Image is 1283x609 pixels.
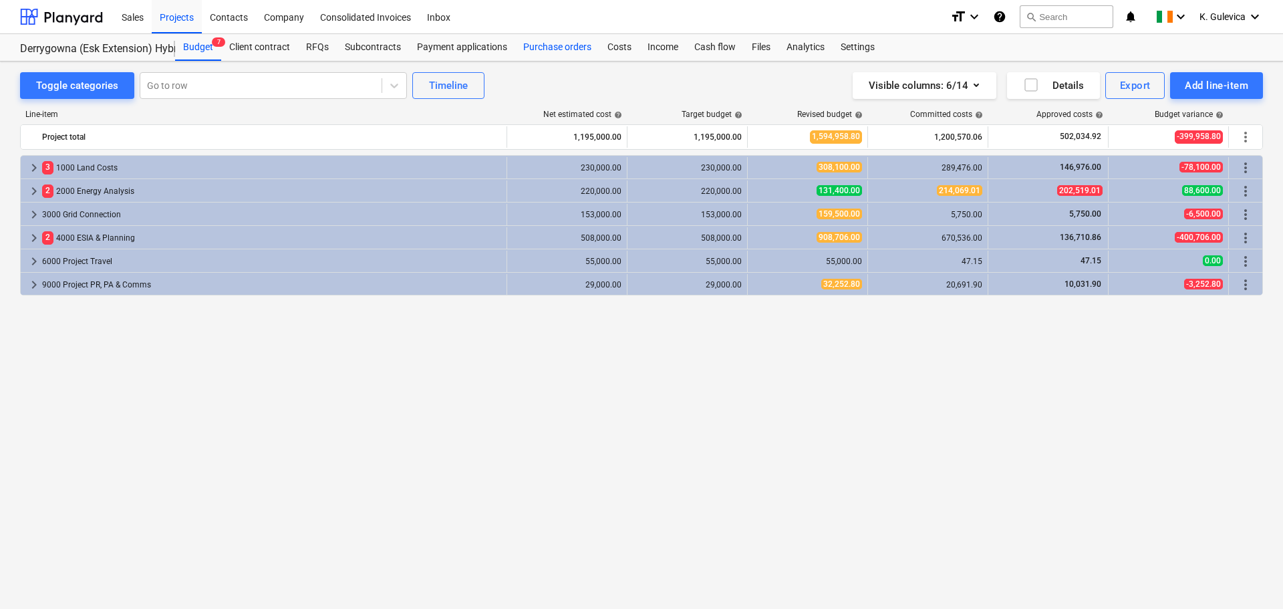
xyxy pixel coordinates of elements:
[513,210,621,219] div: 153,000.00
[1068,209,1103,219] span: 5,750.00
[852,111,863,119] span: help
[1036,110,1103,119] div: Approved costs
[513,163,621,172] div: 230,000.00
[1216,545,1283,609] iframe: Chat Widget
[817,232,862,243] span: 908,706.00
[753,257,862,266] div: 55,000.00
[1058,233,1103,242] span: 136,710.86
[20,72,134,99] button: Toggle categories
[1185,77,1248,94] div: Add line-item
[937,185,982,196] span: 214,069.01
[873,126,982,148] div: 1,200,570.06
[298,34,337,61] a: RFQs
[633,233,742,243] div: 508,000.00
[1247,9,1263,25] i: keyboard_arrow_down
[633,163,742,172] div: 230,000.00
[1179,162,1223,172] span: -78,100.00
[1184,209,1223,219] span: -6,500.00
[26,253,42,269] span: keyboard_arrow_right
[633,280,742,289] div: 29,000.00
[682,110,742,119] div: Target budget
[515,34,599,61] a: Purchase orders
[412,72,484,99] button: Timeline
[817,209,862,219] span: 159,500.00
[42,251,501,272] div: 6000 Project Travel
[36,77,118,94] div: Toggle categories
[1238,277,1254,293] span: More actions
[633,210,742,219] div: 153,000.00
[599,34,639,61] a: Costs
[1238,160,1254,176] span: More actions
[873,257,982,266] div: 47.15
[1182,185,1223,196] span: 88,600.00
[175,34,221,61] a: Budget7
[513,257,621,266] div: 55,000.00
[633,257,742,266] div: 55,000.00
[26,183,42,199] span: keyboard_arrow_right
[1199,11,1246,22] span: K. Gulevica
[910,110,983,119] div: Committed costs
[1175,130,1223,143] span: -399,958.80
[1120,77,1151,94] div: Export
[42,180,501,202] div: 2000 Energy Analysis
[42,126,501,148] div: Project total
[1173,9,1189,25] i: keyboard_arrow_down
[26,207,42,223] span: keyboard_arrow_right
[1238,129,1254,145] span: More actions
[821,279,862,289] span: 32,252.80
[26,160,42,176] span: keyboard_arrow_right
[611,111,622,119] span: help
[639,34,686,61] a: Income
[873,280,982,289] div: 20,691.90
[513,233,621,243] div: 508,000.00
[1238,253,1254,269] span: More actions
[1170,72,1263,99] button: Add line-item
[1238,207,1254,223] span: More actions
[1155,110,1224,119] div: Budget variance
[42,157,501,178] div: 1000 Land Costs
[42,161,53,174] span: 3
[175,34,221,61] div: Budget
[1026,11,1036,22] span: search
[42,274,501,295] div: 9000 Project PR, PA & Comms
[833,34,883,61] div: Settings
[221,34,298,61] div: Client contract
[20,42,159,56] div: Derrygowna (Esk Extension) Hybrid
[409,34,515,61] a: Payment applications
[972,111,983,119] span: help
[1184,279,1223,289] span: -3,252.80
[873,163,982,172] div: 289,476.00
[26,230,42,246] span: keyboard_arrow_right
[42,204,501,225] div: 3000 Grid Connection
[778,34,833,61] a: Analytics
[853,72,996,99] button: Visible columns:6/14
[1105,72,1165,99] button: Export
[1175,232,1223,243] span: -400,706.00
[543,110,622,119] div: Net estimated cost
[1203,255,1223,266] span: 0.00
[993,9,1006,25] i: Knowledge base
[1058,131,1103,142] span: 502,034.92
[1213,111,1224,119] span: help
[337,34,409,61] div: Subcontracts
[966,9,982,25] i: keyboard_arrow_down
[1079,256,1103,265] span: 47.15
[873,233,982,243] div: 670,536.00
[429,77,468,94] div: Timeline
[873,210,982,219] div: 5,750.00
[1238,230,1254,246] span: More actions
[633,187,742,196] div: 220,000.00
[1023,77,1084,94] div: Details
[744,34,778,61] a: Files
[686,34,744,61] a: Cash flow
[26,277,42,293] span: keyboard_arrow_right
[42,185,53,197] span: 2
[1057,185,1103,196] span: 202,519.01
[732,111,742,119] span: help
